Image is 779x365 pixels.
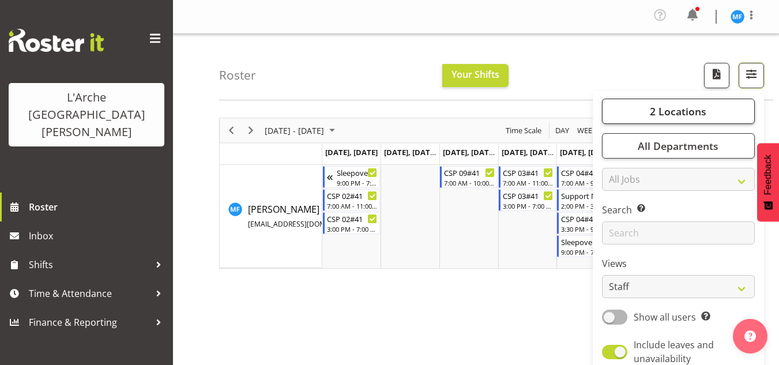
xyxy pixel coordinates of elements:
div: Melissa Fry"s event - CSP 09#41 Begin From Wednesday, August 27, 2025 at 7:00:00 AM GMT+12:00 End... [440,166,498,188]
span: [DATE], [DATE] [560,147,612,157]
div: Sleepover 02#41 [337,167,378,178]
button: Your Shifts [442,64,509,87]
div: CSP 03#41 [503,167,554,178]
div: 7:00 AM - 9:00 AM [561,178,612,187]
div: Melissa Fry"s event - CSP 03#41 Begin From Thursday, August 28, 2025 at 3:00:00 PM GMT+12:00 Ends... [499,189,556,211]
table: Timeline Week of August 31, 2025 [322,165,732,268]
button: Filter Shifts [739,63,764,88]
div: Melissa Fry"s event - CSP 02#41 Begin From Monday, August 25, 2025 at 3:00:00 PM GMT+12:00 Ends A... [323,212,381,234]
div: CSP 02#41 [327,190,378,201]
span: Include leaves and unavailability [634,338,714,365]
div: Support Meeting #41 [561,190,612,201]
div: 7:00 AM - 11:00 AM [327,201,378,210]
div: Sleepover 02#41 [561,236,670,247]
span: [DATE], [DATE] [325,147,378,157]
div: 9:00 PM - 7:00 AM [561,247,670,257]
span: Show all users [634,311,696,323]
button: Next [243,123,259,138]
span: Feedback [763,155,773,195]
button: Timeline Week [575,123,599,138]
img: help-xxl-2.png [744,330,756,342]
span: [DATE], [DATE] [384,147,436,157]
span: Time & Attendance [29,285,150,302]
span: [DATE] - [DATE] [264,123,325,138]
button: 2 Locations [602,99,755,124]
a: [PERSON_NAME][EMAIL_ADDRESS][DOMAIN_NAME] [248,202,413,230]
label: Views [602,257,755,270]
span: Your Shifts [451,68,499,81]
span: [DATE], [DATE] [443,147,495,157]
span: Time Scale [505,123,543,138]
button: Timeline Day [554,123,571,138]
div: Melissa Fry"s event - Support Meeting #41 Begin From Friday, August 29, 2025 at 2:00:00 PM GMT+12... [557,189,615,211]
div: CSP 04#41 [561,213,612,224]
button: All Departments [602,133,755,159]
span: 2 Locations [650,104,706,118]
img: Rosterit website logo [9,29,104,52]
div: 3:00 PM - 7:00 PM [503,201,554,210]
div: Melissa Fry"s event - CSP 04#41 Begin From Friday, August 29, 2025 at 3:30:00 PM GMT+12:00 Ends A... [557,212,615,234]
div: Timeline Week of August 31, 2025 [219,118,733,269]
div: 3:30 PM - 9:00 PM [561,224,612,234]
span: Roster [29,198,167,216]
span: Inbox [29,227,167,244]
div: CSP 03#41 [503,190,554,201]
span: Shifts [29,256,150,273]
button: Download a PDF of the roster according to the set date range. [704,63,729,88]
input: Search [602,221,755,244]
span: All Departments [638,139,718,153]
div: CSP 09#41 [444,167,495,178]
span: [PERSON_NAME] [248,203,413,229]
div: 7:00 AM - 10:00 AM [444,178,495,187]
td: Melissa Fry resource [220,165,322,268]
div: CSP 02#41 [327,213,378,224]
span: Finance & Reporting [29,314,150,331]
div: 9:00 PM - 7:00 AM [337,178,378,187]
label: Search [602,203,755,217]
button: August 25 - 31, 2025 [263,123,340,138]
div: Next [241,118,261,142]
div: CSP 04#41 [561,167,612,178]
button: Previous [224,123,239,138]
span: [EMAIL_ADDRESS][DOMAIN_NAME] [248,219,363,229]
span: Day [554,123,570,138]
img: melissa-fry10932.jpg [731,10,744,24]
div: 2:00 PM - 3:30 PM [561,201,612,210]
div: 7:00 AM - 11:00 AM [503,178,554,187]
div: Melissa Fry"s event - Sleepover 02#41 Begin From Friday, August 29, 2025 at 9:00:00 PM GMT+12:00 ... [557,235,673,257]
span: [DATE], [DATE] [502,147,554,157]
div: Melissa Fry"s event - CSP 03#41 Begin From Thursday, August 28, 2025 at 7:00:00 AM GMT+12:00 Ends... [499,166,556,188]
button: Time Scale [504,123,544,138]
div: Melissa Fry"s event - Sleepover 02#41 Begin From Sunday, August 24, 2025 at 9:00:00 PM GMT+12:00 ... [323,166,381,188]
div: Melissa Fry"s event - CSP 02#41 Begin From Monday, August 25, 2025 at 7:00:00 AM GMT+12:00 Ends A... [323,189,381,211]
div: Melissa Fry"s event - CSP 04#41 Begin From Friday, August 29, 2025 at 7:00:00 AM GMT+12:00 Ends A... [557,166,615,188]
div: 3:00 PM - 7:00 PM [327,224,378,234]
div: L'Arche [GEOGRAPHIC_DATA][PERSON_NAME] [20,89,153,141]
span: Week [576,123,598,138]
h4: Roster [219,69,256,82]
div: Previous [221,118,241,142]
button: Feedback - Show survey [757,143,779,221]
